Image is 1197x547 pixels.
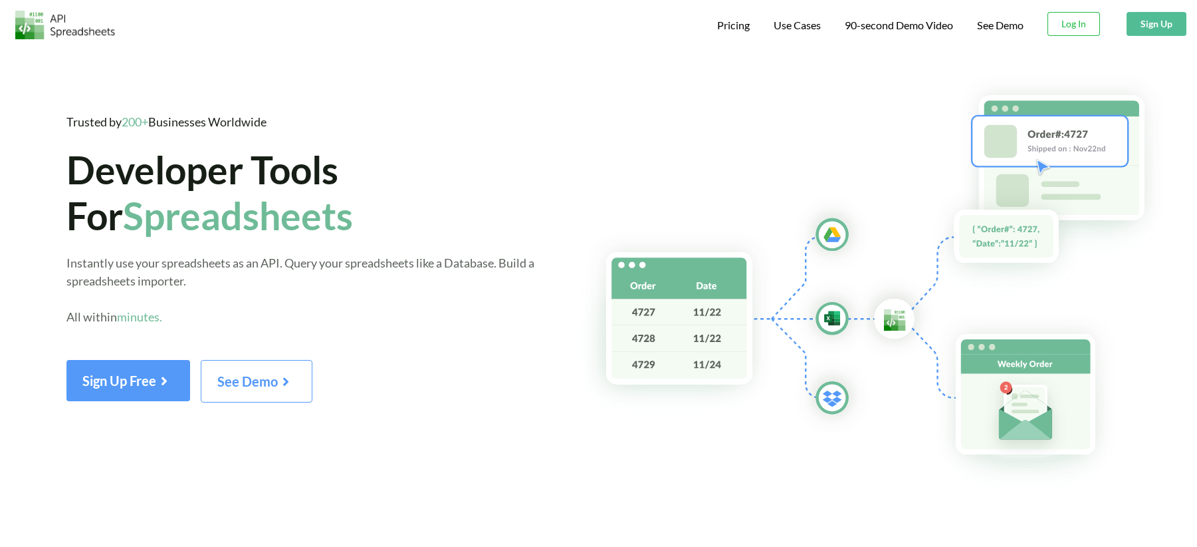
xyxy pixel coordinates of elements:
button: See Demo [201,360,312,403]
span: Trusted by Businesses Worldwide [66,114,267,129]
span: minutes. [117,309,162,324]
img: Logo.png [15,11,115,39]
span: Sign Up Free [82,373,174,389]
button: Sign Up Free [66,360,190,401]
span: See Demo [217,373,296,389]
span: Instantly use your spreadsheets as an API. Query your spreadsheets like a Database. Build a sprea... [66,256,534,324]
button: Log In [1047,12,1100,36]
span: Use Cases [774,19,821,31]
a: See Demo [201,378,312,389]
a: See Demo [977,19,1024,33]
span: 200+ [122,114,148,129]
span: Spreadsheets [123,193,353,238]
span: Developer Tools For [66,147,353,238]
button: Sign Up [1127,12,1186,36]
span: 90-second Demo Video [845,20,953,31]
img: Hero Spreadsheet Flow [574,73,1197,493]
span: Pricing [717,19,750,31]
